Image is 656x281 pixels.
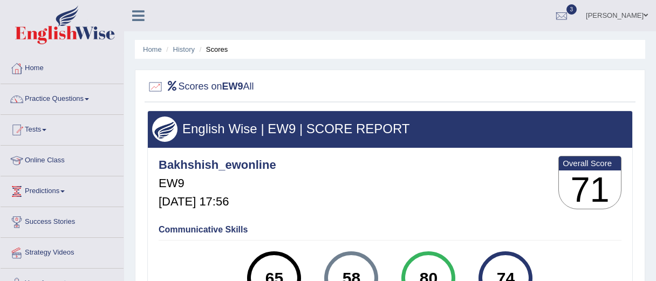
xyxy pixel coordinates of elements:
a: Success Stories [1,207,124,234]
h3: 71 [559,170,621,209]
img: wings.png [152,116,177,142]
a: Predictions [1,176,124,203]
a: Home [1,53,124,80]
h4: Communicative Skills [159,225,621,235]
a: Strategy Videos [1,238,124,265]
h4: Bakhshish_ewonline [159,159,276,172]
h3: English Wise | EW9 | SCORE REPORT [152,122,628,136]
h5: EW9 [159,177,276,190]
h5: [DATE] 17:56 [159,195,276,208]
span: 3 [566,4,577,15]
h2: Scores on All [147,79,254,95]
b: EW9 [222,81,243,92]
a: Online Class [1,146,124,173]
a: Tests [1,115,124,142]
a: Home [143,45,162,53]
li: Scores [197,44,228,54]
a: History [173,45,195,53]
b: Overall Score [563,159,617,168]
a: Practice Questions [1,84,124,111]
